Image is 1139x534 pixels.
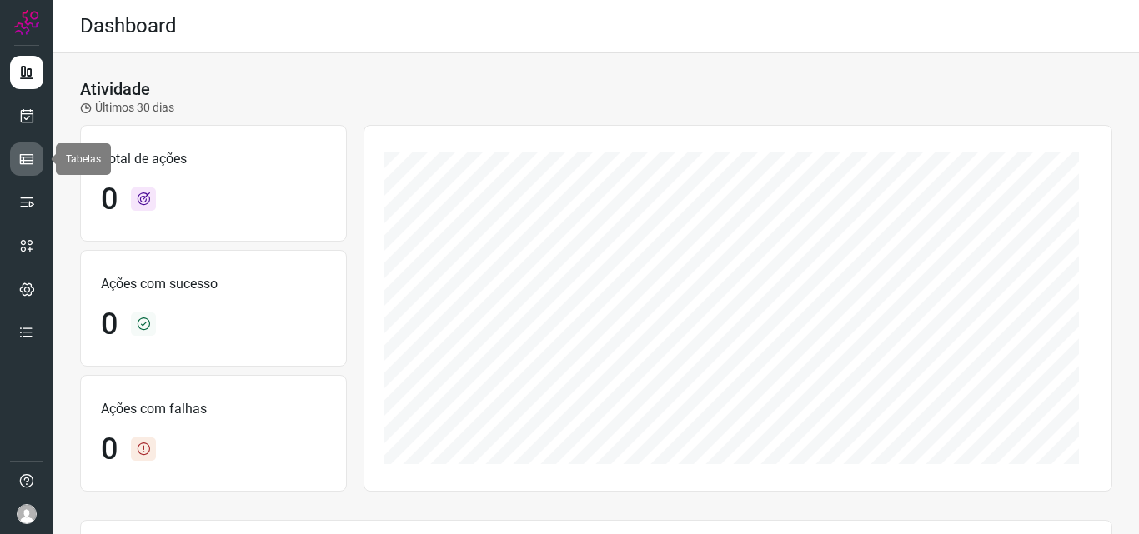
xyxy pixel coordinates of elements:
[80,99,174,117] p: Últimos 30 dias
[80,14,177,38] h2: Dashboard
[14,10,39,35] img: Logo
[101,432,118,467] h1: 0
[80,79,150,99] h3: Atividade
[101,399,326,419] p: Ações com falhas
[101,307,118,342] h1: 0
[101,274,326,294] p: Ações com sucesso
[101,182,118,217] h1: 0
[17,504,37,524] img: avatar-user-boy.jpg
[66,153,101,165] span: Tabelas
[101,149,326,169] p: Total de ações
